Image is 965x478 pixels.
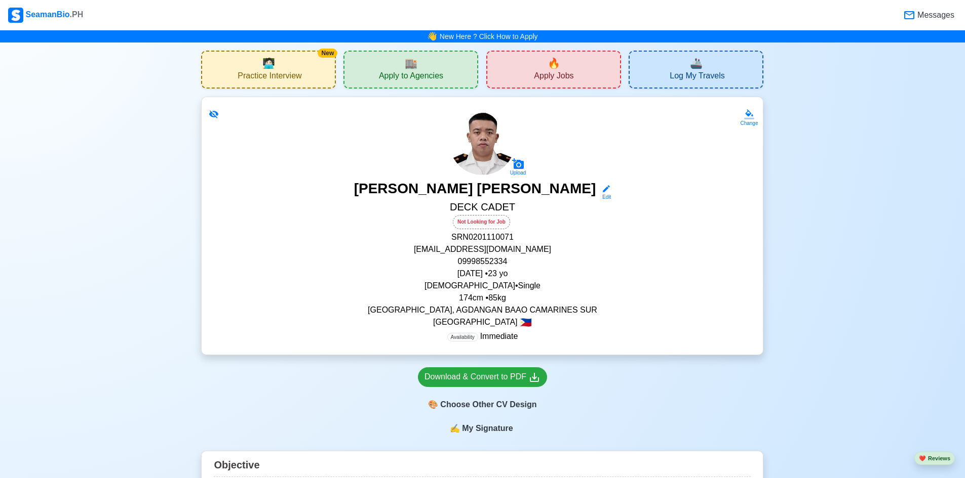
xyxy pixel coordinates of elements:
[428,399,438,411] span: paint
[548,56,560,71] span: new
[214,231,751,243] p: SRN 0201110071
[238,71,301,83] span: Practice Interview
[424,371,541,383] div: Download & Convert to PDF
[418,395,547,414] div: Choose Other CV Design
[70,10,84,19] span: .PH
[405,56,417,71] span: agencies
[214,201,751,215] h5: DECK CADET
[534,71,573,83] span: Apply Jobs
[447,333,478,341] span: Availability
[8,8,23,23] img: Logo
[8,8,83,23] div: SeamanBio
[915,9,954,21] span: Messages
[214,268,751,280] p: [DATE] • 23 yo
[510,170,526,176] div: Upload
[318,49,337,58] div: New
[214,280,751,292] p: [DEMOGRAPHIC_DATA] • Single
[440,32,538,40] a: New Here ? Click How to Apply
[379,71,443,83] span: Apply to Agencies
[520,318,532,327] span: 🇵🇭
[214,292,751,304] p: 174 cm • 85 kg
[919,455,926,461] span: heart
[214,316,751,328] p: [GEOGRAPHIC_DATA]
[598,193,611,201] div: Edit
[214,243,751,255] p: [EMAIL_ADDRESS][DOMAIN_NAME]
[914,452,955,465] button: heartReviews
[354,180,596,201] h3: [PERSON_NAME] [PERSON_NAME]
[453,215,510,229] div: Not Looking for Job
[670,71,724,83] span: Log My Travels
[262,56,275,71] span: interview
[450,422,460,434] span: sign
[690,56,703,71] span: travel
[214,255,751,268] p: 09998552334
[740,119,758,127] div: Change
[460,422,515,434] span: My Signature
[426,29,439,44] span: bell
[418,367,547,387] a: Download & Convert to PDF
[214,304,751,316] p: [GEOGRAPHIC_DATA], AGDANGAN BAAO CAMARINES SUR
[214,455,751,477] div: Objective
[447,330,518,342] p: Immediate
